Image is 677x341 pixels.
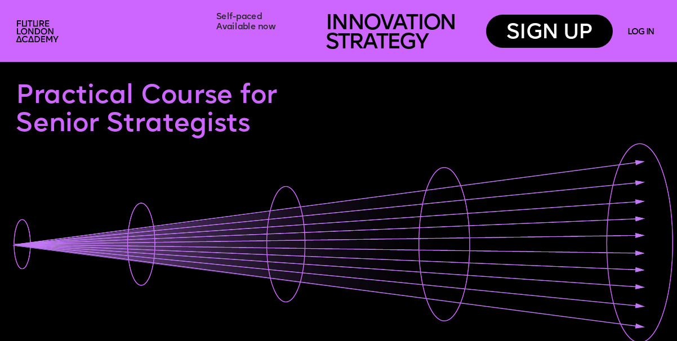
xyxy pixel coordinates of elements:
[326,32,428,53] span: STRATEGY
[216,12,262,21] span: Self-paced
[216,23,276,31] span: Available now
[16,83,284,137] span: Practical Course for Senior Strategists
[627,28,654,36] a: LOG IN
[12,16,65,47] img: upload-2f72e7a8-3806-41e8-b55b-d754ac055a4a.png
[326,12,456,34] span: INNOVATION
